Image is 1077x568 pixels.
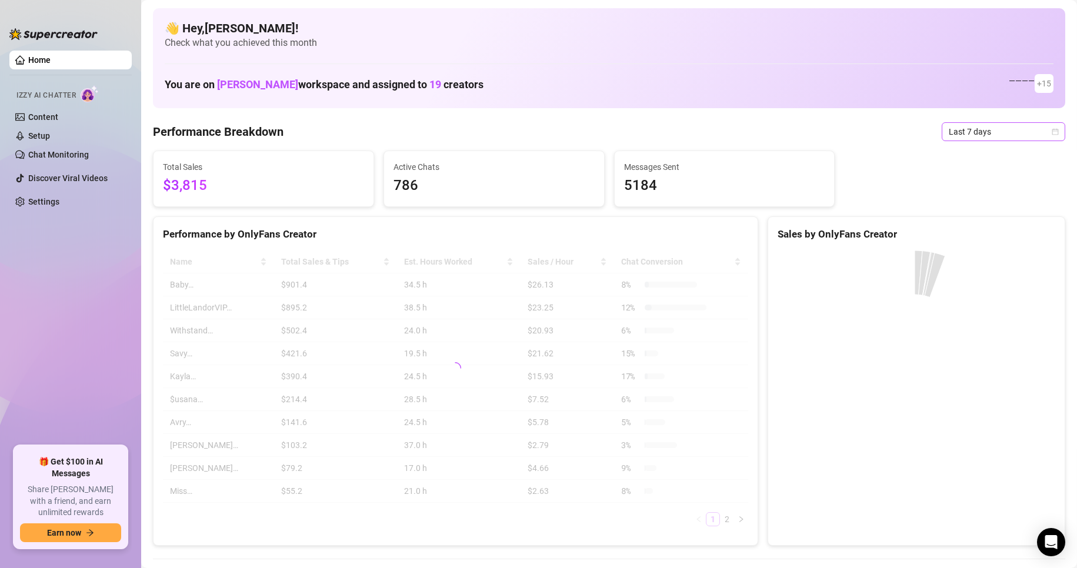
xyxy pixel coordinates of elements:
span: 🎁 Get $100 in AI Messages [20,456,121,479]
a: Setup [28,131,50,141]
img: logo-BBDzfeDw.svg [9,28,98,40]
span: Earn now [47,528,81,537]
span: 786 [394,175,595,197]
span: Active Chats [394,161,595,173]
button: Earn nowarrow-right [20,523,121,542]
img: AI Chatter [81,85,99,102]
div: Sales by OnlyFans Creator [778,226,1055,242]
div: Open Intercom Messenger [1037,528,1065,556]
a: Settings [28,197,59,206]
h4: 👋 Hey, [PERSON_NAME] ! [165,20,1053,36]
a: Home [28,55,51,65]
span: 5184 [624,175,825,197]
span: loading [449,362,461,374]
span: + 15 [1037,77,1051,90]
span: Last 7 days [949,123,1058,141]
div: — — — — [1009,74,1053,93]
span: Total Sales [163,161,364,173]
span: [PERSON_NAME] [217,78,298,91]
span: calendar [1052,128,1059,135]
span: 19 [429,78,441,91]
span: Messages Sent [624,161,825,173]
span: Izzy AI Chatter [16,90,76,101]
span: $3,815 [163,175,364,197]
h1: You are on workspace and assigned to creators [165,78,484,91]
h4: Performance Breakdown [153,123,284,140]
span: arrow-right [86,529,94,537]
span: Check what you achieved this month [165,36,1053,49]
div: Performance by OnlyFans Creator [163,226,748,242]
a: Content [28,112,58,122]
a: Chat Monitoring [28,150,89,159]
span: Share [PERSON_NAME] with a friend, and earn unlimited rewards [20,484,121,519]
a: Discover Viral Videos [28,173,108,183]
